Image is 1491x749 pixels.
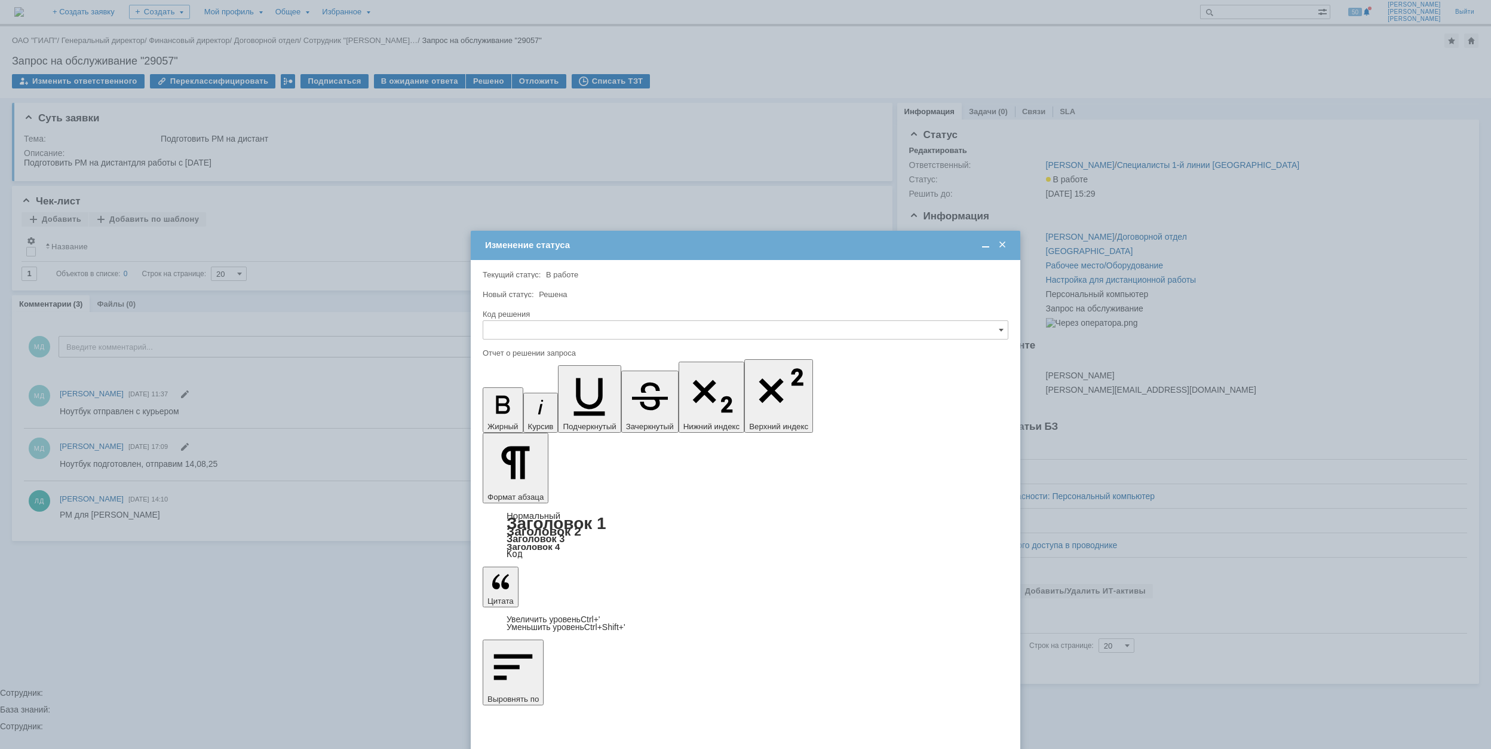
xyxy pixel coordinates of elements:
span: Решена [539,290,567,299]
div: Изменение статуса [485,240,1008,250]
button: Подчеркнутый [558,365,621,433]
a: Decrease [507,622,625,632]
a: Заголовок 4 [507,542,560,552]
a: Increase [507,615,600,624]
a: Код [507,549,523,560]
span: Зачеркнутый [626,422,674,431]
span: Выровнять по [487,695,539,704]
span: Верхний индекс [749,422,808,431]
span: Ctrl+' [581,615,600,624]
span: В работе [546,270,578,279]
div: Формат абзаца [483,512,1008,558]
button: Цитата [483,567,519,607]
label: Новый статус: [483,290,534,299]
button: Жирный [483,387,523,433]
a: Заголовок 2 [507,524,581,538]
span: Цитата [487,597,514,606]
button: Зачеркнутый [621,371,679,433]
button: Курсив [523,393,559,433]
span: Свернуть (Ctrl + M) [980,240,992,250]
div: Код решения [483,310,1006,318]
a: Нормальный [507,510,560,521]
span: Закрыть [996,240,1008,250]
label: Текущий статус: [483,270,541,279]
a: Заголовок 1 [507,514,606,533]
button: Нижний индекс [679,362,745,433]
span: Ctrl+Shift+' [584,622,625,632]
span: Формат абзаца [487,493,544,502]
button: Выровнять по [483,640,544,705]
div: Отчет о решении запроса [483,349,1006,357]
span: Подчеркнутый [563,422,616,431]
button: Формат абзаца [483,433,548,503]
span: Нижний индекс [683,422,740,431]
a: Заголовок 3 [507,533,565,544]
span: Жирный [487,422,519,431]
button: Верхний индекс [744,359,813,433]
div: Цитата [483,616,1008,631]
span: Курсив [528,422,554,431]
